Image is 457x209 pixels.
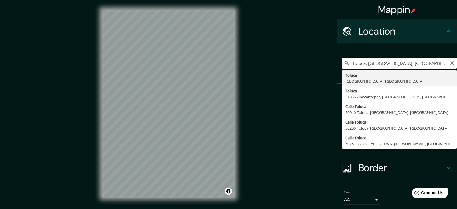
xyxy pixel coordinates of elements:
[358,25,445,37] h4: Location
[345,94,453,100] div: 51356 Zinacantepec, [GEOGRAPHIC_DATA], [GEOGRAPHIC_DATA]
[345,103,453,109] div: Calle Toluca
[342,58,457,69] input: Pick your city or area
[358,162,445,174] h4: Border
[345,141,453,147] div: 50257 [GEOGRAPHIC_DATA][PERSON_NAME], [GEOGRAPHIC_DATA], [GEOGRAPHIC_DATA]
[225,188,232,195] button: Toggle attribution
[345,119,453,125] div: Calle Toluca
[345,72,453,78] div: Toluca
[337,156,457,180] div: Border
[345,125,453,131] div: 50200 Toluca, [GEOGRAPHIC_DATA], [GEOGRAPHIC_DATA]
[337,132,457,156] div: Layout
[450,60,455,66] button: Clear
[358,138,445,150] h4: Layout
[404,186,450,202] iframe: Help widget launcher
[345,88,453,94] div: Toluca
[344,190,350,195] label: Size
[411,8,416,13] img: pin-icon.png
[337,108,457,132] div: Style
[345,109,453,115] div: 50040 Toluca, [GEOGRAPHIC_DATA], [GEOGRAPHIC_DATA]
[345,135,453,141] div: Calle Toluca
[337,19,457,43] div: Location
[344,195,380,204] div: A4
[337,84,457,108] div: Pins
[378,4,416,16] h4: Mappin
[102,10,235,198] canvas: Map
[345,78,453,84] div: [GEOGRAPHIC_DATA], [GEOGRAPHIC_DATA]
